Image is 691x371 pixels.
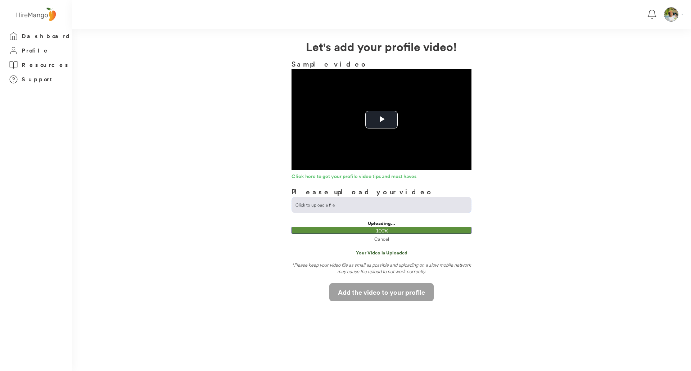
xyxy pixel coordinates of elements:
div: Video Player [292,69,471,170]
img: Vector [682,14,683,15]
div: *Please keep your video file as small as possible and uploading on a slow mobile network may caus... [292,262,471,278]
div: 100% [293,227,470,234]
h3: Sample video [292,59,471,69]
h3: Please upload your video [292,186,434,197]
h3: Dashboard [22,32,72,41]
div: Cancel [292,236,471,242]
h3: Support [22,75,55,84]
div: Your Video is Uploaded [292,250,471,256]
h3: Profile [22,46,50,55]
button: Add the video to your profile [329,283,434,301]
img: Aldrin.jpg.png [664,8,678,21]
img: logo%20-%20hiremango%20gray.png [14,6,58,23]
h2: Let's add your profile video! [72,38,691,55]
div: Uploading... [292,220,471,227]
a: Click here to get your profile video tips and must haves [292,174,471,181]
h3: Resources [22,60,70,69]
